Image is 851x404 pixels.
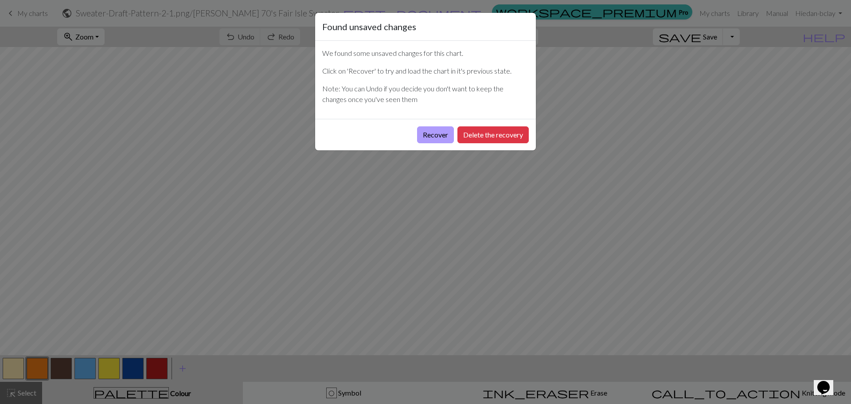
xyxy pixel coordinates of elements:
[814,369,842,395] iframe: chat widget
[457,126,529,143] button: Delete the recovery
[322,66,529,76] p: Click on 'Recover' to try and load the chart in it's previous state.
[417,126,454,143] button: Recover
[322,83,529,105] p: Note: You can Undo if you decide you don't want to keep the changes once you've seen them
[322,20,416,33] h5: Found unsaved changes
[322,48,529,59] p: We found some unsaved changes for this chart.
